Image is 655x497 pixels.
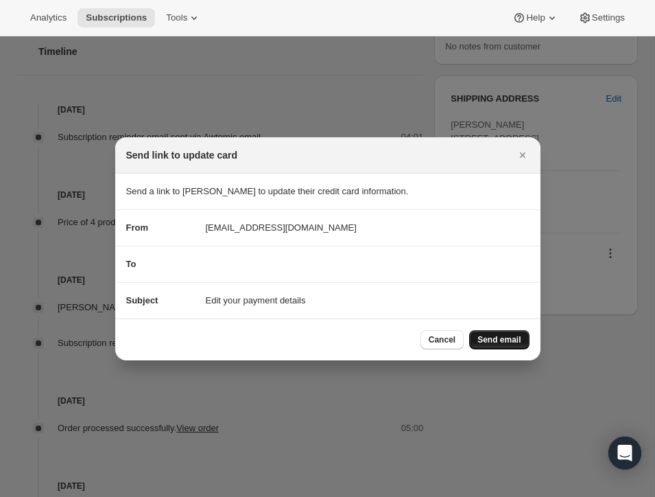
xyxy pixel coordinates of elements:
[469,330,529,349] button: Send email
[126,148,238,162] h2: Send link to update card
[126,222,149,233] span: From
[86,12,147,23] span: Subscriptions
[206,294,306,308] span: Edit your payment details
[513,146,532,165] button: Close
[206,221,357,235] span: [EMAIL_ADDRESS][DOMAIN_NAME]
[126,185,529,198] p: Send a link to [PERSON_NAME] to update their credit card information.
[429,334,455,345] span: Cancel
[78,8,155,27] button: Subscriptions
[126,295,158,305] span: Subject
[608,437,641,470] div: Open Intercom Messenger
[158,8,209,27] button: Tools
[592,12,625,23] span: Settings
[30,12,67,23] span: Analytics
[166,12,187,23] span: Tools
[504,8,567,27] button: Help
[477,334,521,345] span: Send email
[126,259,136,269] span: To
[526,12,545,23] span: Help
[22,8,75,27] button: Analytics
[570,8,633,27] button: Settings
[420,330,464,349] button: Cancel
